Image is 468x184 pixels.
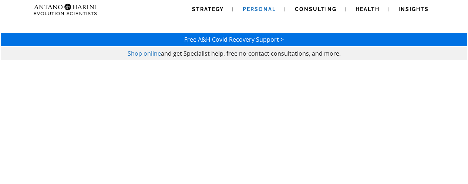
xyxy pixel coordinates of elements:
[146,154,223,172] strong: EVOLVING
[128,49,161,58] a: Shop online
[192,6,224,12] span: Strategy
[223,154,322,172] strong: EXCELLENCE
[243,6,276,12] span: Personal
[184,35,284,44] a: Free A&H Covid Recovery Support >
[295,6,337,12] span: Consulting
[161,49,341,58] span: and get Specialist help, free no-contact consultations, and more.
[398,6,429,12] span: Insights
[356,6,380,12] span: Health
